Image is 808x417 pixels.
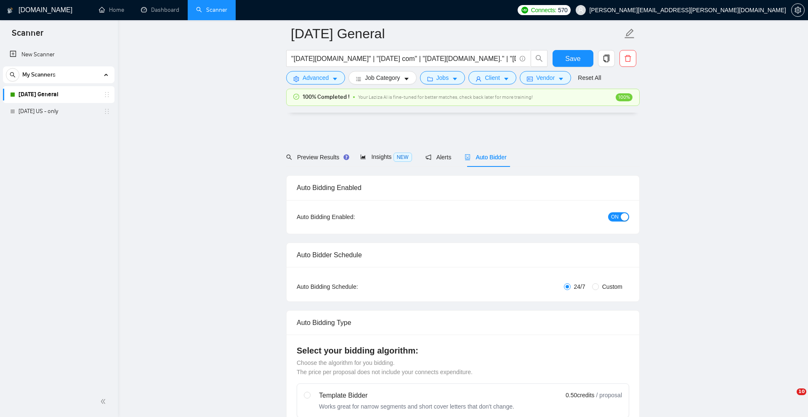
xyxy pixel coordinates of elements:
[452,76,458,82] span: caret-down
[291,53,516,64] input: Search Freelance Jobs...
[465,154,506,161] span: Auto Bidder
[365,73,400,82] span: Job Category
[297,359,473,375] span: Choose the algorithm for you bidding. The price per proposal does not include your connects expen...
[303,73,329,82] span: Advanced
[286,154,292,160] span: search
[343,153,350,161] div: Tooltip anchor
[468,71,516,84] button: userClientcaret-down
[619,50,636,67] button: delete
[521,7,528,13] img: upwork-logo.png
[286,154,347,161] span: Preview Results
[616,93,633,101] span: 100%
[578,7,584,13] span: user
[293,76,299,82] span: setting
[196,6,227,13] a: searchScanner
[531,50,548,67] button: search
[779,388,800,409] iframe: Intercom live chat
[356,76,361,82] span: bars
[360,153,412,160] span: Insights
[10,46,108,63] a: New Scanner
[141,6,179,13] a: dashboardDashboard
[100,397,109,406] span: double-left
[436,73,449,82] span: Jobs
[297,311,629,335] div: Auto Bidding Type
[465,154,470,160] span: robot
[596,391,622,399] span: / proposal
[6,72,19,78] span: search
[571,282,589,291] span: 24/7
[476,76,481,82] span: user
[319,391,514,401] div: Template Bidder
[531,5,556,15] span: Connects:
[578,73,601,82] a: Reset All
[6,68,19,82] button: search
[566,391,594,400] span: 0.50 credits
[104,91,110,98] span: holder
[360,154,366,160] span: area-chart
[303,92,350,102] span: 100% Completed !
[485,73,500,82] span: Client
[598,50,615,67] button: copy
[319,402,514,411] div: Works great for narrow segments and short cover letters that don't change.
[332,76,338,82] span: caret-down
[503,76,509,82] span: caret-down
[297,243,629,267] div: Auto Bidder Schedule
[393,153,412,162] span: NEW
[297,212,407,222] div: Auto Bidding Enabled:
[348,71,416,84] button: barsJob Categorycaret-down
[404,76,409,82] span: caret-down
[599,282,626,291] span: Custom
[520,71,571,84] button: idcardVendorcaret-down
[791,7,805,13] a: setting
[297,176,629,200] div: Auto Bidding Enabled
[297,345,629,356] h4: Select your bidding algorithm:
[420,71,465,84] button: folderJobscaret-down
[611,212,619,222] span: ON
[22,66,56,83] span: My Scanners
[427,76,433,82] span: folder
[425,154,431,160] span: notification
[286,71,345,84] button: settingAdvancedcaret-down
[19,86,98,103] a: [DATE] General
[620,55,636,62] span: delete
[520,56,525,61] span: info-circle
[291,23,622,44] input: Scanner name...
[7,4,13,17] img: logo
[558,5,567,15] span: 570
[527,76,533,82] span: idcard
[297,282,407,291] div: Auto Bidding Schedule:
[104,108,110,115] span: holder
[3,66,114,120] li: My Scanners
[565,53,580,64] span: Save
[598,55,614,62] span: copy
[797,388,806,395] span: 10
[3,46,114,63] li: New Scanner
[791,3,805,17] button: setting
[358,94,533,100] span: Your Laziza AI is fine-tuned for better matches, check back later for more training!
[531,55,547,62] span: search
[293,94,299,100] span: check-circle
[5,27,50,45] span: Scanner
[553,50,593,67] button: Save
[536,73,555,82] span: Vendor
[99,6,124,13] a: homeHome
[19,103,98,120] a: [DATE] US - only
[425,154,452,161] span: Alerts
[558,76,564,82] span: caret-down
[624,28,635,39] span: edit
